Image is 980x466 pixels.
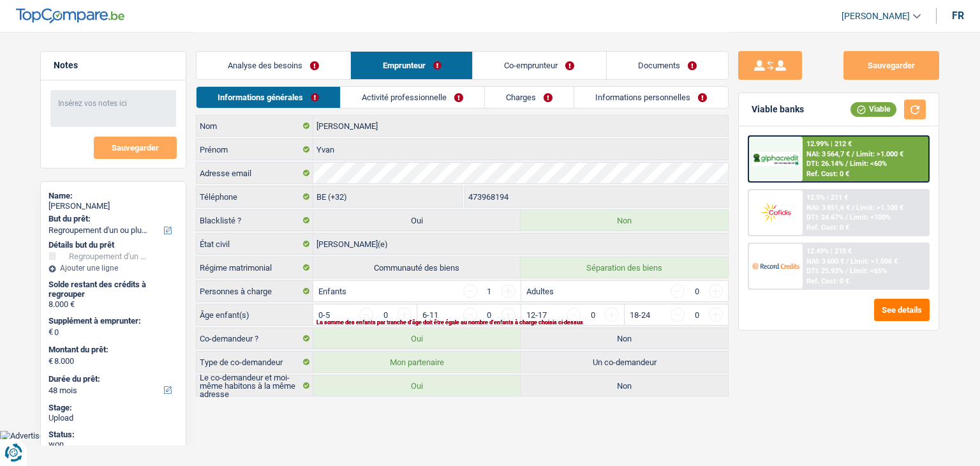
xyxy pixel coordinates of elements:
img: Cofidis [752,200,799,224]
label: Type de co-demandeur [197,352,313,372]
span: / [852,204,855,212]
h5: Notes [54,60,173,71]
label: Un co-demandeur [521,352,728,372]
a: Emprunteur [351,52,472,79]
div: Ref. Cost: 0 € [807,277,850,285]
label: Supplément à emprunter: [48,316,175,326]
div: [PERSON_NAME] [48,201,178,211]
span: € [48,327,53,337]
span: NAI: 3 564,7 € [807,150,850,158]
span: DTI: 24.67% [807,213,844,222]
label: Non [521,328,728,349]
div: Ref. Cost: 0 € [807,170,850,178]
label: Durée du prêt: [48,374,175,384]
button: Sauvegarder [843,51,939,80]
label: Non [521,375,728,396]
label: État civil [197,234,313,254]
span: DTI: 25.93% [807,267,844,275]
label: Personnes à charge [197,281,313,301]
div: Upload [48,413,178,423]
a: Charges [485,87,574,108]
span: € [48,356,53,366]
label: Oui [313,328,521,349]
div: 8.000 € [48,299,178,310]
img: AlphaCredit [752,152,799,167]
label: Blacklisté ? [197,210,313,230]
label: Âge enfant(s) [197,304,313,325]
img: Record Credits [752,254,799,278]
a: Analyse des besoins [197,52,350,79]
span: / [846,213,849,222]
span: Limit: <60% [850,160,887,168]
span: Limit: >1.100 € [857,204,904,212]
span: Limit: <65% [850,267,887,275]
div: 0 [691,287,702,296]
div: 1 [484,287,495,296]
label: But du prêt: [48,214,175,224]
div: Stage: [48,403,178,413]
label: Régime matrimonial [197,257,313,278]
div: 0 [380,311,391,319]
div: fr [952,10,964,22]
div: Viable banks [752,104,804,115]
a: [PERSON_NAME] [831,6,921,27]
div: Détails but du prêt [48,240,178,250]
span: Sauvegarder [112,144,159,152]
button: See details [874,299,930,321]
label: Mon partenaire [313,352,521,372]
label: Prénom [197,139,313,160]
label: Co-demandeur ? [197,328,313,349]
label: Adresse email [197,163,313,183]
span: Limit: <100% [850,213,891,222]
a: Informations personnelles [574,87,728,108]
div: won [48,439,178,449]
span: / [847,257,849,266]
label: Téléphone [197,186,313,207]
input: 401020304 [465,186,729,207]
span: NAI: 3 600 € [807,257,845,266]
div: La somme des enfants par tranche d'âge doit être égale au nombre d'enfants à charge choisis ci-de... [316,320,685,325]
div: 12.49% | 210 € [807,247,852,255]
div: Ref. Cost: 0 € [807,223,850,232]
label: Oui [313,375,521,396]
span: Limit: >1.000 € [857,150,904,158]
span: NAI: 3 851,6 € [807,204,850,212]
span: Limit: >1.506 € [851,257,898,266]
span: / [852,150,855,158]
span: DTI: 26.14% [807,160,844,168]
a: Co-emprunteur [473,52,606,79]
label: Communauté des biens [313,257,521,278]
label: Non [521,210,728,230]
div: Viable [850,102,896,116]
div: Status: [48,430,178,440]
a: Activité professionnelle [341,87,484,108]
label: Séparation des biens [521,257,728,278]
img: TopCompare Logo [16,8,124,24]
a: Informations générales [197,87,340,108]
label: Enfants [318,287,346,296]
label: Oui [313,210,521,230]
label: Nom [197,116,313,136]
div: 12.9% | 211 € [807,193,849,202]
span: / [846,267,849,275]
label: Adultes [526,287,554,296]
label: Montant du prêt: [48,345,175,355]
div: Solde restant des crédits à regrouper [48,280,178,299]
button: Sauvegarder [94,137,177,159]
div: 12.99% | 212 € [807,140,852,148]
a: Documents [607,52,728,79]
span: [PERSON_NAME] [842,11,910,22]
label: Le co-demandeur et moi-même habitons à la même adresse [197,375,313,396]
div: Name: [48,191,178,201]
span: / [846,160,849,168]
div: Ajouter une ligne [48,264,178,273]
label: 0-5 [318,311,330,319]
